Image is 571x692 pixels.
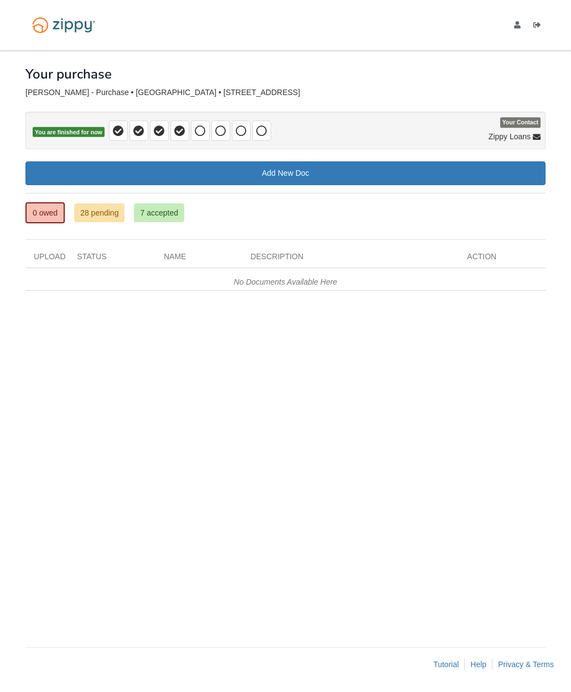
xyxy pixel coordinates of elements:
a: 0 owed [25,202,65,223]
div: Description [242,251,459,268]
div: [PERSON_NAME] - Purchase • [GEOGRAPHIC_DATA] • [STREET_ADDRESS] [25,88,546,97]
div: Name [155,251,242,268]
span: Your Contact [500,118,541,128]
a: edit profile [514,21,525,32]
div: Status [69,251,155,268]
a: 28 pending [74,203,124,222]
h1: Your purchase [25,67,112,81]
a: Help [470,660,486,669]
span: You are finished for now [33,127,105,138]
a: Privacy & Terms [498,660,554,669]
a: Log out [533,21,546,32]
div: Upload [25,251,69,268]
span: Zippy Loans [489,131,531,142]
a: Add New Doc [25,161,546,185]
em: No Documents Available Here [234,277,338,286]
div: Action [459,251,546,268]
a: 7 accepted [134,203,184,222]
a: Tutorial [433,660,459,669]
img: Logo [25,12,102,38]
